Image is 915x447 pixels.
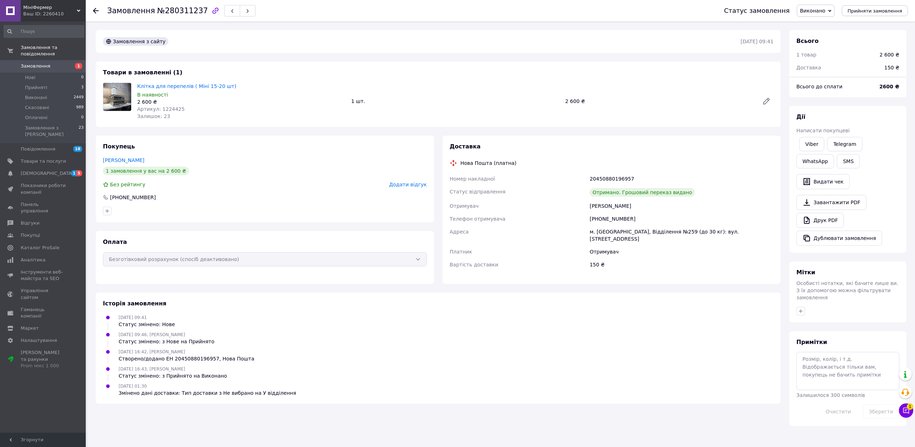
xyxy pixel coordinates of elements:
div: 2 600 ₴ [562,96,756,106]
span: 1 товар [796,52,816,58]
span: 1 [907,403,913,410]
button: Чат з покупцем1 [899,403,913,418]
span: 1 [71,170,77,176]
button: Дублювати замовлення [796,231,882,246]
span: Прийняти замовлення [847,8,902,14]
span: Замовлення [107,6,155,15]
span: 23 [79,125,84,138]
span: Товари в замовленні (1) [103,69,183,76]
div: Повернутися назад [93,7,99,14]
div: Статус замовлення [724,7,790,14]
a: Telegram [827,137,862,151]
span: Відгуки [21,220,39,226]
span: Нові [25,74,35,81]
div: 150 ₴ [880,60,904,75]
span: Без рейтингу [110,182,145,187]
div: 150 ₴ [588,258,775,271]
span: Гаманець компанії [21,306,66,319]
a: WhatsApp [796,154,834,168]
span: Номер накладної [450,176,495,182]
span: Особисті нотатки, які бачите лише ви. З їх допомогою можна фільтрувати замовлення [796,280,898,300]
a: Редагувати [759,94,774,108]
div: 2 600 ₴ [880,51,899,58]
span: 0 [81,74,84,81]
a: Друк PDF [796,213,844,228]
span: Дії [796,113,805,120]
span: Управління сайтом [21,288,66,300]
div: [PHONE_NUMBER] [588,212,775,225]
span: МініФермер [23,4,77,11]
span: Панель управління [21,201,66,214]
span: Отримувач [450,203,479,209]
span: Замовлення та повідомлення [21,44,86,57]
div: Замовлення з сайту [103,37,168,46]
span: Оплачені [25,114,48,121]
span: [DATE] 16:42, [PERSON_NAME] [119,349,185,354]
span: 5 [76,170,82,176]
div: [PERSON_NAME] [588,200,775,212]
span: Телефон отримувача [450,216,506,222]
b: 2600 ₴ [879,84,899,89]
span: Замовлення з [PERSON_NAME] [25,125,79,138]
span: Виконані [25,94,47,101]
span: Доставка [796,65,821,70]
span: Додати відгук [389,182,427,187]
div: Статус змінено: з Нове на Прийнято [119,338,214,345]
span: Скасовані [25,104,49,111]
span: Товари та послуги [21,158,66,164]
span: Залишилося 300 символів [796,392,865,398]
span: 989 [76,104,84,111]
a: Клітка для перепелів ( Міні 15-20 шт) [137,83,236,89]
span: Оплата [103,239,127,245]
span: [DATE] 01:30 [119,384,147,389]
span: [DATE] 09:46, [PERSON_NAME] [119,332,185,337]
span: Покупці [21,232,40,239]
span: Платник [450,249,472,255]
span: Повідомлення [21,146,55,152]
span: Виконано [800,8,825,14]
span: В наявності [137,92,168,98]
div: [PHONE_NUMBER] [109,194,156,201]
button: Видати чек [796,174,850,189]
span: Залишок: 23 [137,113,170,119]
span: Адреса [450,229,469,235]
div: Нова Пошта (платна) [459,159,518,167]
div: Змінено дані доставки: Тип доставки з Не вибрано на У відділення [119,389,296,397]
div: Статус змінено: з Прийнято на Виконано [119,372,227,379]
a: [PERSON_NAME] [103,157,144,163]
span: Налаштування [21,337,57,344]
span: Написати покупцеві [796,128,850,133]
div: Отримано. Грошовий переказ видано [590,188,695,197]
span: [PERSON_NAME] та рахунки [21,349,66,369]
div: Prom мікс 1 000 [21,363,66,369]
span: Маркет [21,325,39,331]
a: Завантажити PDF [796,195,866,210]
span: Всього [796,38,819,44]
span: 18 [73,146,82,152]
span: [DATE] 09:41 [119,315,147,320]
span: Примітки [796,339,827,345]
span: Каталог ProSale [21,245,59,251]
span: Всього до сплати [796,84,842,89]
span: 1 [75,63,82,69]
span: Інструменти веб-майстра та SEO [21,269,66,282]
img: Клітка для перепелів ( Міні 15-20 шт) [103,83,131,111]
button: SMS [837,154,860,168]
span: Мітки [796,269,815,276]
span: 0 [81,114,84,121]
div: м. [GEOGRAPHIC_DATA], Відділення №259 (до 30 кг): вул. [STREET_ADDRESS] [588,225,775,245]
div: 1 шт. [348,96,562,106]
span: Замовлення [21,63,50,69]
div: 2 600 ₴ [137,98,345,105]
span: Історія замовлення [103,300,166,307]
div: Отримувач [588,245,775,258]
span: Аналітика [21,257,45,263]
span: Доставка [450,143,481,150]
span: Вартість доставки [450,262,498,267]
span: 2449 [74,94,84,101]
a: Viber [799,137,824,151]
span: №280311237 [157,6,208,15]
span: Прийняті [25,84,47,91]
span: Показники роботи компанії [21,182,66,195]
div: Статус змінено: Нове [119,321,175,328]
